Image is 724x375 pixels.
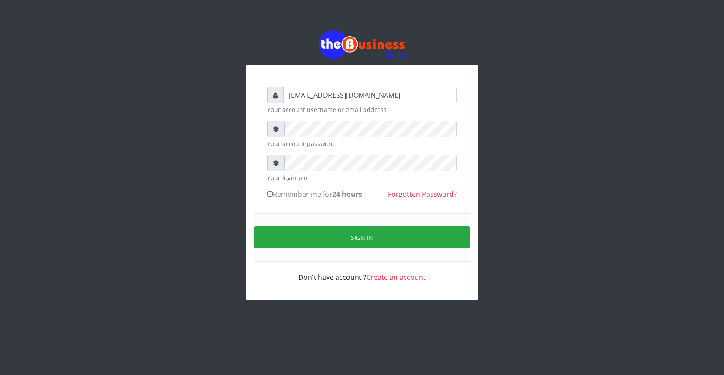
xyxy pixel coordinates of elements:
[267,105,457,114] small: Your account username or email address
[332,189,362,199] b: 24 hours
[267,139,457,148] small: Your account password
[366,273,426,282] a: Create an account
[388,189,457,199] a: Forgotten Password?
[267,173,457,182] small: Your login pin
[267,189,362,199] label: Remember me for
[283,87,457,103] input: Username or email address
[267,191,273,197] input: Remember me for24 hours
[254,226,470,248] button: Sign in
[267,262,457,282] div: Don't have account ?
